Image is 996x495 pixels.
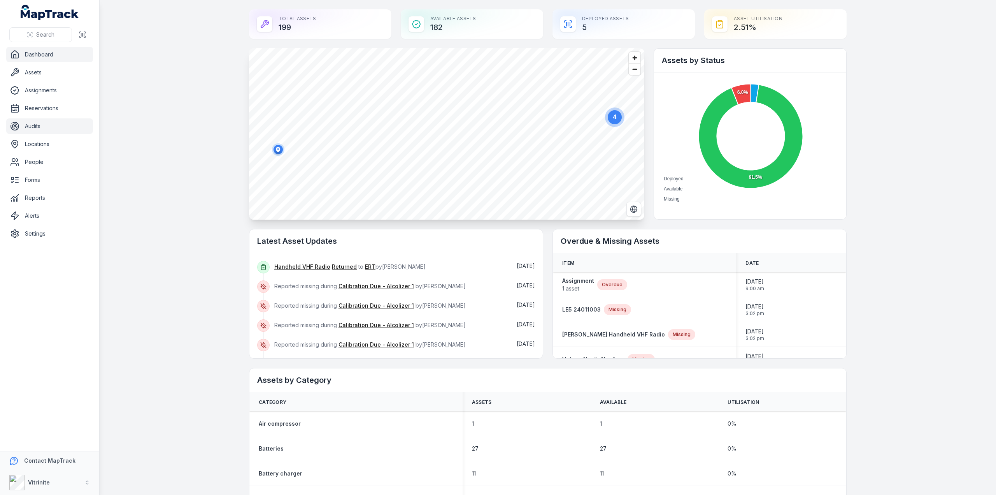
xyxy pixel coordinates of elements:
span: Search [36,31,54,39]
h2: Assets by Status [662,55,838,66]
span: 0 % [728,420,736,428]
h2: Latest Asset Updates [257,236,535,247]
a: Reports [6,190,93,206]
div: Missing [668,329,695,340]
button: Switch to Satellite View [626,202,641,217]
a: MapTrack [21,5,79,20]
span: 3:02 pm [745,310,764,317]
span: [DATE] [745,278,764,285]
span: Item [562,260,574,266]
div: Overdue [597,279,627,290]
h2: Assets by Category [257,375,838,386]
span: Category [259,399,286,405]
span: 3:02 pm [745,335,764,342]
span: 11 [600,470,604,477]
span: [DATE] [517,262,535,269]
time: 10/09/2025, 3:02:14 pm [745,352,764,366]
span: [DATE] [745,303,764,310]
span: 1 [600,420,602,428]
a: Batteries [259,445,284,453]
a: Returned [332,263,357,271]
span: 27 [472,445,479,453]
time: 10/09/2025, 3:02:14 pm [517,340,535,347]
span: 27 [600,445,607,453]
span: Assets [472,399,492,405]
a: Battery charger [259,470,302,477]
span: 1 [472,420,474,428]
span: Reported missing during by [PERSON_NAME] [274,302,466,309]
h2: Overdue & Missing Assets [561,236,838,247]
span: Reported missing during by [PERSON_NAME] [274,341,466,348]
div: Missing [604,304,631,315]
a: Air compressor [259,420,301,428]
canvas: Map [249,48,644,220]
a: Calibration Due - Alcolizer 1 [338,282,414,290]
time: 10/09/2025, 3:02:14 pm [517,321,535,328]
span: Available [600,399,627,405]
a: Assignment1 asset [562,277,594,292]
time: 10/09/2025, 3:02:14 pm [517,282,535,289]
span: 9:00 am [745,285,764,292]
span: 11 [472,470,476,477]
span: Date [745,260,759,266]
div: Missing [628,354,655,365]
span: to by [PERSON_NAME] [274,263,426,270]
span: [DATE] [745,328,764,335]
span: [DATE] [517,340,535,347]
span: Missing [664,196,680,202]
a: LE5 24011003 [562,306,601,314]
span: [DATE] [745,352,764,360]
span: 0 % [728,445,736,453]
time: 10/09/2025, 3:02:14 pm [517,301,535,308]
span: 1 asset [562,285,594,292]
time: 10/09/2025, 3:06:48 pm [517,262,535,269]
span: Reported missing during by [PERSON_NAME] [274,283,466,289]
button: Zoom out [629,63,640,75]
a: Assignments [6,83,93,98]
span: [DATE] [517,301,535,308]
a: Vulcan North Alcolizer [562,356,624,363]
strong: Assignment [562,277,594,285]
span: Utilisation [728,399,759,405]
a: Audits [6,118,93,134]
time: 14/07/2025, 9:00:00 am [745,278,764,292]
a: Calibration Due - Alcolizer 1 [338,321,414,329]
span: 0 % [728,470,736,477]
a: Calibration Due - Alcolizer 1 [338,302,414,310]
a: Settings [6,226,93,241]
a: Assets [6,65,93,80]
time: 10/09/2025, 3:02:14 pm [745,303,764,317]
button: Search [9,27,72,42]
button: Zoom in [629,52,640,63]
a: ERT [365,263,375,271]
a: Locations [6,136,93,152]
time: 10/09/2025, 3:02:14 pm [745,328,764,342]
span: [DATE] [517,321,535,328]
span: [DATE] [517,282,535,289]
a: People [6,154,93,170]
a: Calibration Due - Alcolizer 1 [338,341,414,349]
span: Deployed [664,176,684,181]
a: Alerts [6,208,93,224]
strong: Vitrinite [28,479,50,486]
a: Dashboard [6,47,93,62]
span: Reported missing during by [PERSON_NAME] [274,322,466,328]
span: Available [664,186,682,192]
text: 4 [613,114,617,120]
a: Handheld VHF Radio [274,263,330,271]
a: [PERSON_NAME] Handheld VHF Radio [562,331,665,338]
a: Forms [6,172,93,188]
strong: Contact MapTrack [24,457,75,464]
a: Reservations [6,100,93,116]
